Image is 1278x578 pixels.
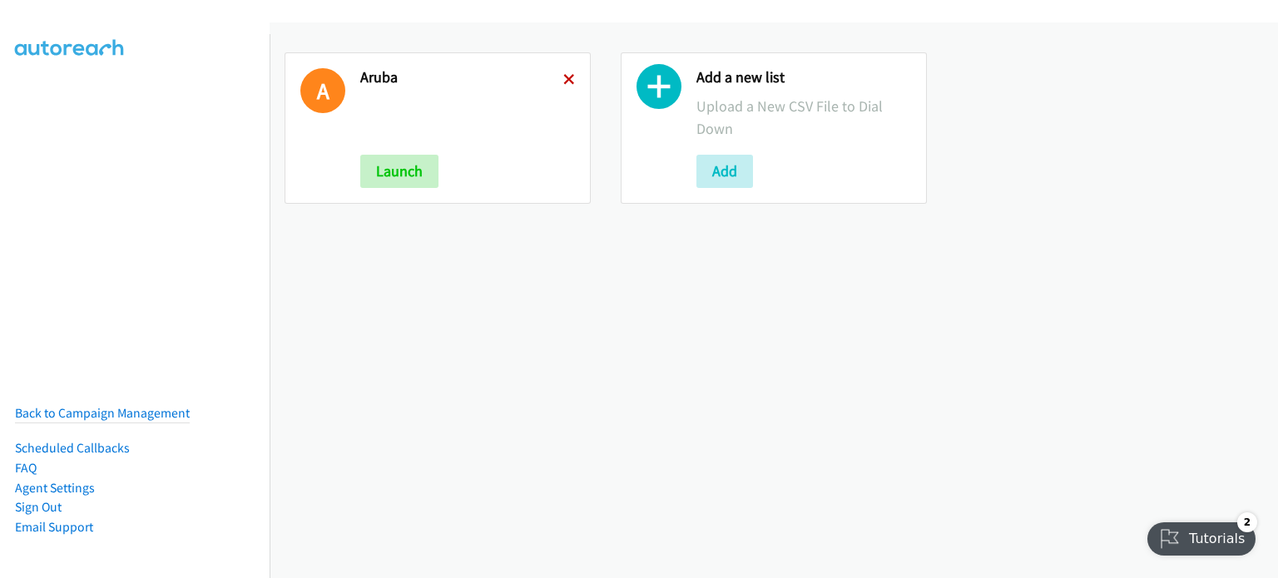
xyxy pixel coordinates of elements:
h2: Add a new list [696,68,911,87]
button: Add [696,155,753,188]
a: Scheduled Callbacks [15,440,130,456]
a: Email Support [15,519,93,535]
a: FAQ [15,460,37,476]
button: Launch [360,155,438,188]
a: Back to Campaign Management [15,405,190,421]
h2: Aruba [360,68,563,87]
iframe: Checklist [1137,506,1266,566]
a: Sign Out [15,499,62,515]
a: Agent Settings [15,480,95,496]
h1: A [300,68,345,113]
p: Upload a New CSV File to Dial Down [696,95,911,140]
